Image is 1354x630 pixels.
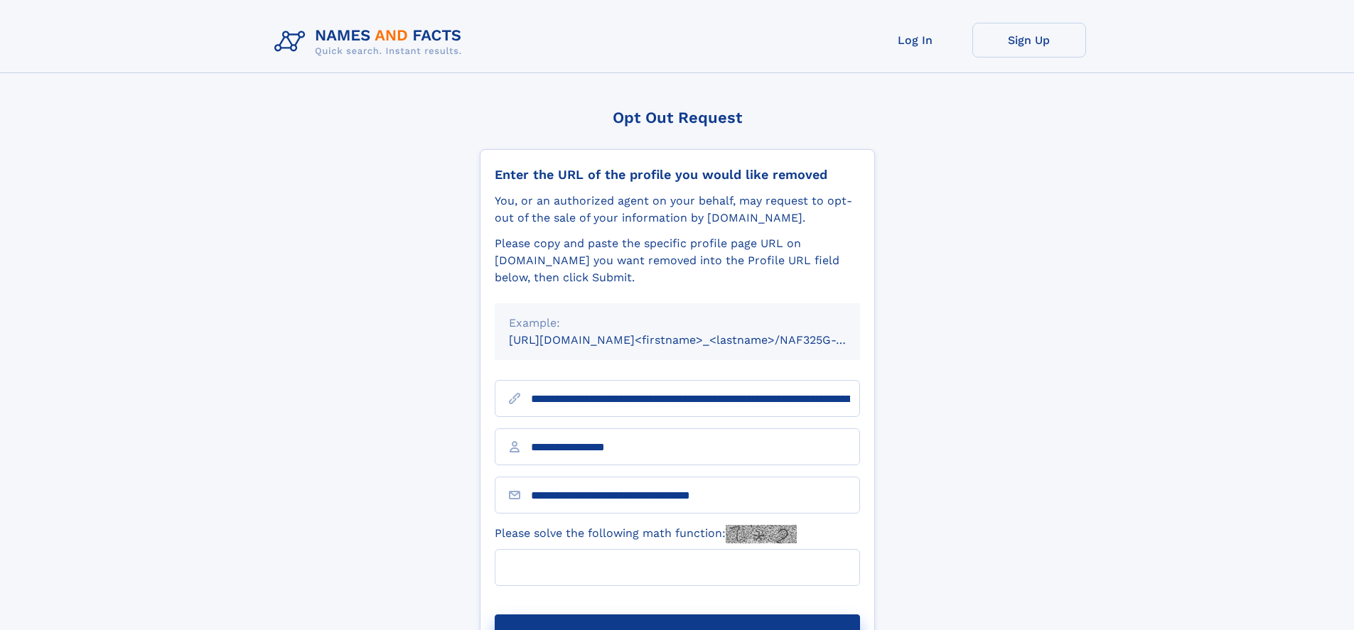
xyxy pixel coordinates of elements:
[480,109,875,126] div: Opt Out Request
[859,23,972,58] a: Log In
[495,192,860,227] div: You, or an authorized agent on your behalf, may request to opt-out of the sale of your informatio...
[495,525,797,543] label: Please solve the following math function:
[509,333,887,347] small: [URL][DOMAIN_NAME]<firstname>_<lastname>/NAF325G-xxxxxxxx
[495,167,860,183] div: Enter the URL of the profile you would like removed
[972,23,1086,58] a: Sign Up
[495,235,860,286] div: Please copy and paste the specific profile page URL on [DOMAIN_NAME] you want removed into the Pr...
[509,315,846,332] div: Example:
[269,23,473,61] img: Logo Names and Facts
